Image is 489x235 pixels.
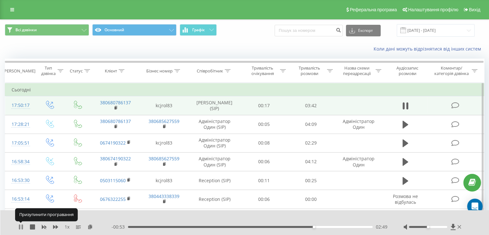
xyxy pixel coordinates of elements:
a: 0674190322 [100,140,126,146]
td: 04:12 [287,152,334,171]
div: Тип дзвінка [41,65,56,76]
div: Бізнес номер [146,68,173,74]
button: Графік [180,24,217,36]
input: Пошук за номером [275,25,343,36]
td: Адміністратор Один [334,152,383,171]
td: 03:42 [287,96,334,115]
div: Призупинити програвання [15,208,78,221]
td: Адміністратор Один (SIP) [188,115,241,134]
div: Тривалість очікування [247,65,279,76]
div: Тривалість розмови [293,65,325,76]
td: Адміністратор Один (SIP) [188,134,241,152]
button: Основний [92,24,177,36]
td: kcjrol83 [140,96,188,115]
div: Клієнт [105,68,117,74]
td: 00:00 [287,190,334,209]
span: Вихід [469,7,480,12]
td: [PERSON_NAME] (SIP) [188,96,241,115]
div: Accessibility label [427,226,429,228]
div: Назва схеми переадресації [340,65,374,76]
td: Reception (SIP) [188,209,241,227]
td: 00:11 [241,171,287,190]
div: Співробітник [197,68,223,74]
td: Адміністратор Один (SIP) [188,152,241,171]
a: 380443338339 [149,193,179,199]
a: 380685627559 [149,118,179,124]
td: Reception (SIP) [188,190,241,209]
td: kcjrol83 [140,171,188,190]
span: - 00:53 [112,224,128,230]
div: [PERSON_NAME] [3,68,35,74]
td: 00:05 [241,115,287,134]
div: 17:05:51 [12,137,29,149]
span: 02:49 [376,224,387,230]
a: 0503115060 [100,177,126,183]
td: kcjrol83 [140,209,188,227]
a: 380680786137 [100,99,131,106]
td: Reception (SIP) [188,171,241,190]
td: 00:06 [241,190,287,209]
td: 00:06 [241,152,287,171]
a: Коли дані можуть відрізнятися вiд інших систем [374,46,484,52]
div: Статус [70,68,83,74]
span: 1 x [65,224,69,230]
a: 380685627559 [149,155,179,162]
span: Розмова не відбулась [393,193,418,205]
div: 16:53:30 [12,174,29,187]
td: Адміністратор Один [334,115,383,134]
td: 00:17 [241,96,287,115]
td: 04:09 [287,115,334,134]
span: Графік [192,28,205,32]
a: 380674190322 [100,155,131,162]
td: kcjrol83 [140,134,188,152]
td: 00:08 [241,134,287,152]
td: 00:22 [241,209,287,227]
div: Коментар/категорія дзвінка [432,65,470,76]
span: Реферальна програма [350,7,397,12]
div: Accessibility label [313,226,315,228]
button: Експорт [346,25,381,36]
a: 0676322255 [100,196,126,202]
div: 17:28:21 [12,118,29,131]
div: 16:53:14 [12,193,29,205]
div: Open Intercom Messenger [467,199,483,214]
td: Сьогодні [5,83,484,96]
span: Налаштування профілю [408,7,458,12]
td: 02:29 [287,134,334,152]
td: 01:11 [287,209,334,227]
div: Аудіозапис розмови [389,65,426,76]
button: Всі дзвінки [5,24,89,36]
a: 380680786137 [100,118,131,124]
td: 00:25 [287,171,334,190]
div: 17:50:17 [12,99,29,112]
span: Всі дзвінки [15,27,37,33]
div: 16:58:34 [12,155,29,168]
